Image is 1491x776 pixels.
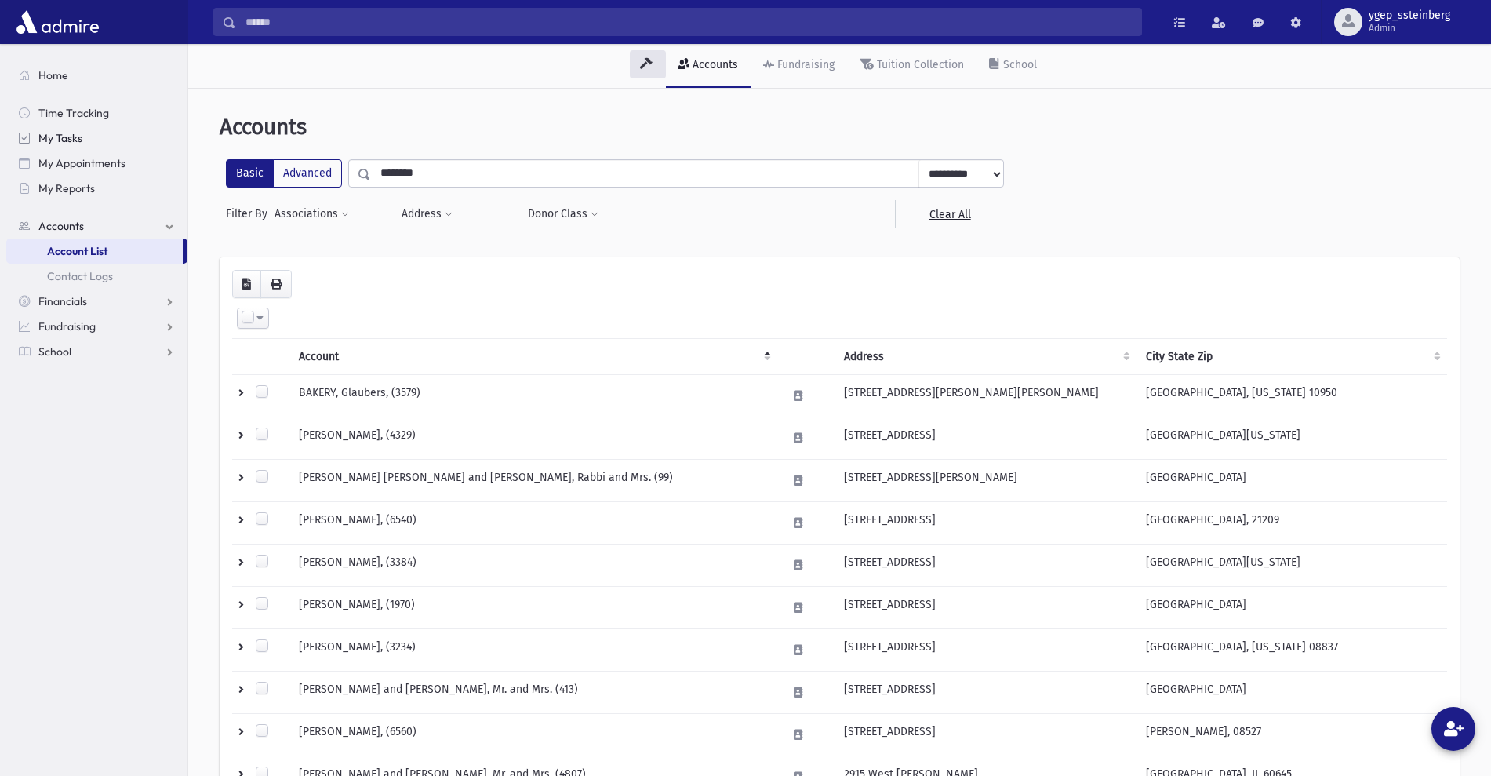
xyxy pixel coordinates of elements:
[1369,9,1450,22] span: ygep_ssteinberg
[835,714,1136,756] td: [STREET_ADDRESS]
[289,545,777,587] td: [PERSON_NAME], (3384)
[689,58,738,71] div: Accounts
[6,151,187,176] a: My Appointments
[47,269,113,283] span: Contact Logs
[666,44,751,88] a: Accounts
[6,213,187,239] a: Accounts
[289,629,777,672] td: [PERSON_NAME], (3234)
[1136,375,1447,417] td: [GEOGRAPHIC_DATA], [US_STATE] 10950
[1136,417,1447,460] td: [GEOGRAPHIC_DATA][US_STATE]
[1136,502,1447,545] td: [GEOGRAPHIC_DATA], 21209
[38,181,95,195] span: My Reports
[1136,714,1447,756] td: [PERSON_NAME], 08527
[6,176,187,201] a: My Reports
[835,417,1136,460] td: [STREET_ADDRESS]
[38,294,87,308] span: Financials
[38,131,82,145] span: My Tasks
[289,672,777,714] td: [PERSON_NAME] and [PERSON_NAME], Mr. and Mrs. (413)
[38,319,96,333] span: Fundraising
[38,219,84,233] span: Accounts
[1136,545,1447,587] td: [GEOGRAPHIC_DATA][US_STATE]
[6,100,187,126] a: Time Tracking
[236,8,1141,36] input: Search
[226,159,342,188] div: FilterModes
[220,114,307,140] span: Accounts
[6,239,183,264] a: Account List
[38,68,68,82] span: Home
[289,375,777,417] td: BAKERY, Glaubers, (3579)
[38,344,71,359] span: School
[1369,22,1450,35] span: Admin
[1136,672,1447,714] td: [GEOGRAPHIC_DATA]
[47,244,107,258] span: Account List
[774,58,835,71] div: Fundraising
[1136,460,1447,502] td: [GEOGRAPHIC_DATA]
[6,63,187,88] a: Home
[835,587,1136,629] td: [STREET_ADDRESS]
[835,375,1136,417] td: [STREET_ADDRESS][PERSON_NAME][PERSON_NAME]
[847,44,976,88] a: Tuition Collection
[273,159,342,188] label: Advanced
[976,44,1049,88] a: School
[260,270,292,298] button: Print
[13,6,103,38] img: AdmirePro
[835,545,1136,587] td: [STREET_ADDRESS]
[289,714,777,756] td: [PERSON_NAME], (6560)
[289,502,777,545] td: [PERSON_NAME], (6540)
[6,126,187,151] a: My Tasks
[6,264,187,289] a: Contact Logs
[274,200,350,228] button: Associations
[289,339,777,375] th: Account: activate to sort column descending
[835,672,1136,714] td: [STREET_ADDRESS]
[6,314,187,339] a: Fundraising
[895,200,1004,228] a: Clear All
[6,339,187,364] a: School
[226,159,274,188] label: Basic
[527,200,599,228] button: Donor Class
[38,106,109,120] span: Time Tracking
[1136,339,1447,375] th: City State Zip : activate to sort column ascending
[835,339,1136,375] th: Address : activate to sort column ascending
[835,502,1136,545] td: [STREET_ADDRESS]
[401,200,453,228] button: Address
[835,629,1136,672] td: [STREET_ADDRESS]
[289,460,777,502] td: [PERSON_NAME] [PERSON_NAME] and [PERSON_NAME], Rabbi and Mrs. (99)
[1000,58,1037,71] div: School
[1136,629,1447,672] td: [GEOGRAPHIC_DATA], [US_STATE] 08837
[289,587,777,629] td: [PERSON_NAME], (1970)
[6,289,187,314] a: Financials
[38,156,125,170] span: My Appointments
[1136,587,1447,629] td: [GEOGRAPHIC_DATA]
[874,58,964,71] div: Tuition Collection
[751,44,847,88] a: Fundraising
[835,460,1136,502] td: [STREET_ADDRESS][PERSON_NAME]
[226,206,274,222] span: Filter By
[232,270,261,298] button: CSV
[289,417,777,460] td: [PERSON_NAME], (4329)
